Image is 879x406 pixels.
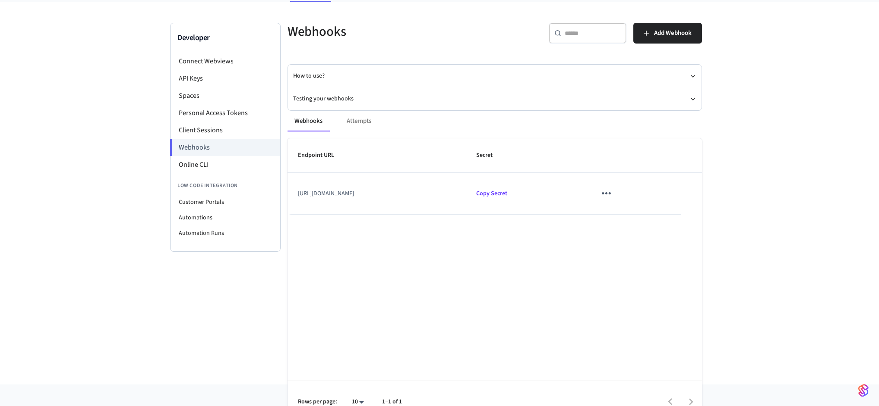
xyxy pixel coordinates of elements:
[171,177,280,194] li: Low Code Integration
[476,189,507,198] span: Copied!
[858,384,869,397] img: SeamLogoGradient.69752ec5.svg
[171,70,280,87] li: API Keys
[171,210,280,225] li: Automations
[293,87,696,110] button: Testing your webhooks
[171,122,280,139] li: Client Sessions
[177,32,273,44] h3: Developer
[633,23,702,44] button: Add Webhook
[171,194,280,210] li: Customer Portals
[170,139,280,156] li: Webhooks
[171,87,280,104] li: Spaces
[654,28,692,39] span: Add Webhook
[298,149,345,162] span: Endpoint URL
[171,156,280,173] li: Online CLI
[476,149,504,162] span: Secret
[288,23,490,41] h5: Webhooks
[288,111,702,131] div: ant example
[171,225,280,241] li: Automation Runs
[171,53,280,70] li: Connect Webviews
[288,173,466,214] td: [URL][DOMAIN_NAME]
[288,138,702,215] table: sticky table
[288,111,329,131] button: Webhooks
[293,65,696,87] button: How to use?
[171,104,280,122] li: Personal Access Tokens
